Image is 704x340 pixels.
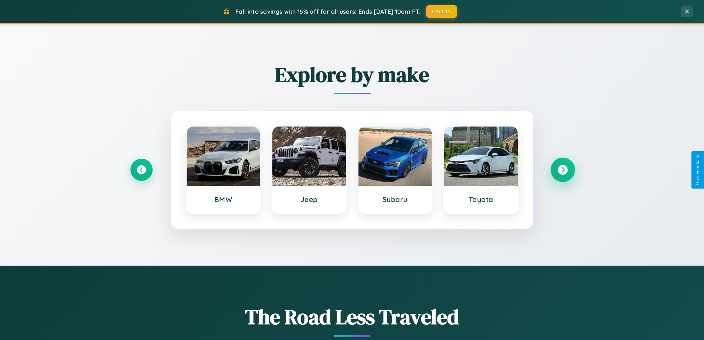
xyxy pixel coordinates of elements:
[130,303,574,331] h1: The Road Less Traveled
[695,155,700,185] div: Give Feedback
[130,60,574,89] h2: Explore by make
[426,5,457,18] button: FALL15
[452,195,510,204] h3: Toyota
[366,195,425,204] h3: Subaru
[280,195,339,204] h3: Jeep
[235,8,421,15] span: Fall into savings with 15% off for all users! Ends [DATE] 10am PT.
[194,195,253,204] h3: BMW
